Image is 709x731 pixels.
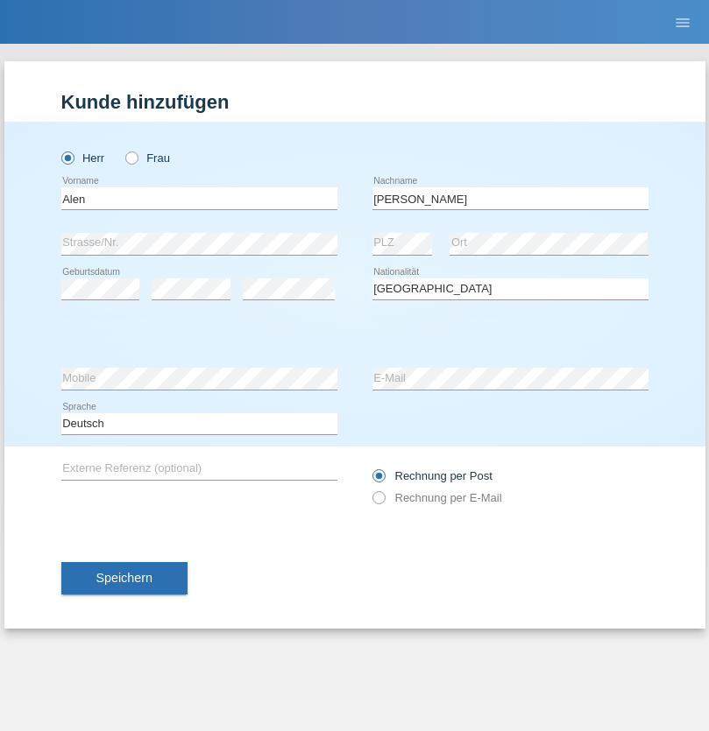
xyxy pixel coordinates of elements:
label: Rechnung per Post [372,469,493,482]
input: Herr [61,151,73,163]
label: Rechnung per E-Mail [372,491,502,504]
label: Herr [61,151,105,165]
input: Frau [125,151,137,163]
span: Speichern [96,571,152,585]
a: menu [665,17,700,27]
label: Frau [125,151,170,165]
input: Rechnung per E-Mail [372,491,384,513]
input: Rechnung per Post [372,469,384,491]
button: Speichern [61,562,188,595]
h1: Kunde hinzufügen [61,91,649,113]
i: menu [674,14,691,32]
